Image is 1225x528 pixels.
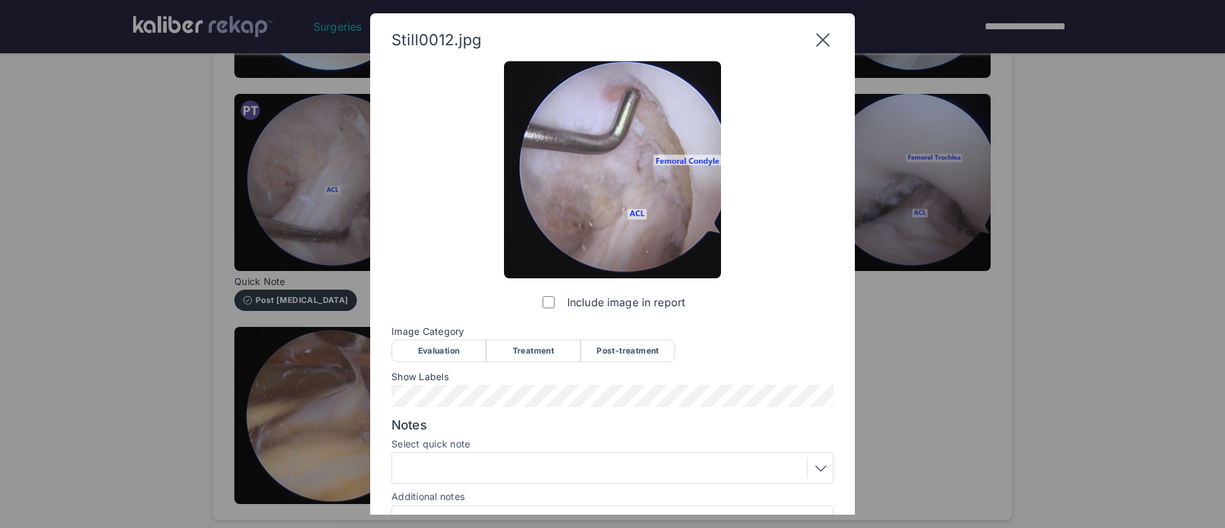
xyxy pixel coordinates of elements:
[391,491,465,502] label: Additional notes
[391,326,834,337] span: Image Category
[486,340,581,362] div: Treatment
[543,296,555,308] input: Include image in report
[391,31,481,49] span: Still0012.jpg
[581,340,675,362] div: Post-treatment
[391,417,834,433] span: Notes
[391,372,834,382] span: Show Labels
[504,61,721,278] img: Still0012.jpg
[391,340,486,362] div: Evaluation
[391,439,834,449] label: Select quick note
[540,289,685,316] label: Include image in report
